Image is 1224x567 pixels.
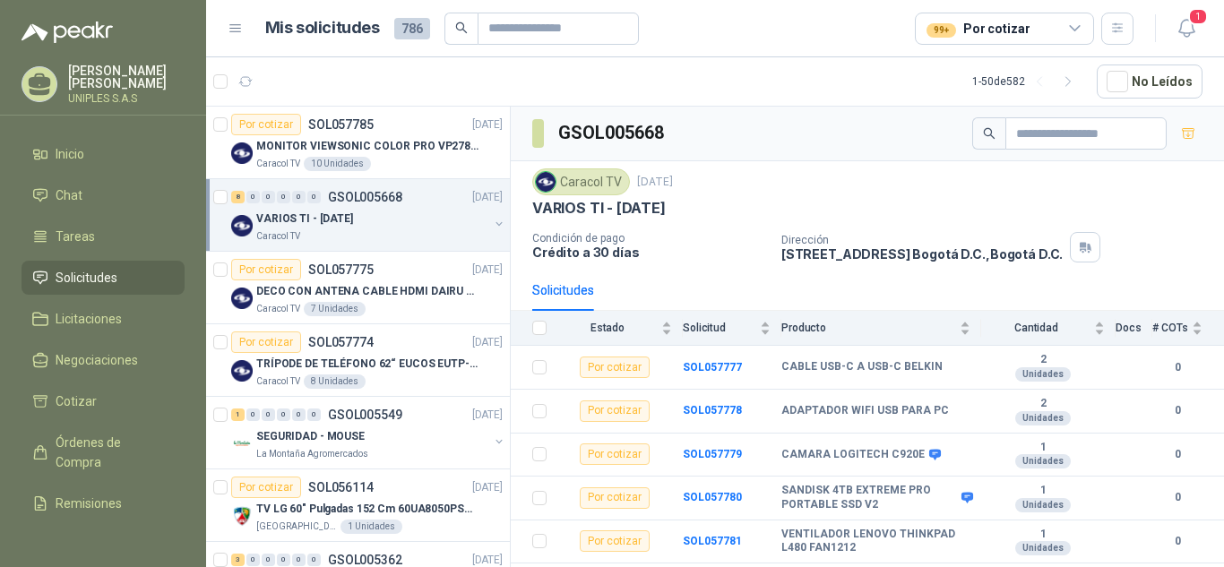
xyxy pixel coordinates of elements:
[256,302,300,316] p: Caracol TV
[292,408,306,421] div: 0
[308,263,374,276] p: SOL057775
[781,448,925,462] b: CAMARA LOGITECH C920E
[256,138,479,155] p: MONITOR VIEWSONIC COLOR PRO VP2786-4K
[22,425,185,479] a: Órdenes de Compra
[532,199,666,218] p: VARIOS TI - [DATE]
[308,481,374,494] p: SOL056114
[580,443,650,465] div: Por cotizar
[532,280,594,300] div: Solicitudes
[307,554,321,566] div: 0
[56,391,97,411] span: Cotizar
[981,353,1105,367] b: 2
[56,227,95,246] span: Tareas
[231,142,253,164] img: Company Logo
[256,428,365,445] p: SEGURIDAD - MOUSE
[1152,533,1202,550] b: 0
[231,191,245,203] div: 8
[206,252,510,324] a: Por cotizarSOL057775[DATE] Company LogoDECO CON ANTENA CABLE HDMI DAIRU DR90014Caracol TV7 Unidades
[781,528,970,555] b: VENTILADOR LENOVO THINKPAD L480 FAN1212
[472,334,503,351] p: [DATE]
[455,21,468,34] span: search
[56,350,138,370] span: Negociaciones
[304,157,371,171] div: 10 Unidades
[22,486,185,520] a: Remisiones
[781,311,981,346] th: Producto
[781,246,1063,262] p: [STREET_ADDRESS] Bogotá D.C. , Bogotá D.C.
[781,360,943,374] b: CABLE USB-C A USB-C BELKIN
[328,408,402,421] p: GSOL005549
[983,127,996,140] span: search
[781,484,957,511] b: SANDISK 4TB EXTREME PRO PORTABLE SSD V2
[1015,367,1071,382] div: Unidades
[1097,64,1202,99] button: No Leídos
[340,520,402,534] div: 1 Unidades
[256,210,353,228] p: VARIOS TI - [DATE]
[558,119,667,147] h3: GSOL005668
[1152,359,1202,376] b: 0
[781,322,956,334] span: Producto
[536,172,556,192] img: Company Logo
[231,114,301,135] div: Por cotizar
[68,93,185,104] p: UNIPLES S.A.S
[1152,311,1224,346] th: # COTs
[206,324,510,397] a: Por cotizarSOL057774[DATE] Company LogoTRÍPODE DE TELÉFONO 62“ EUCOS EUTP-010Caracol TV8 Unidades
[683,448,742,460] a: SOL057779
[256,501,479,518] p: TV LG 60" Pulgadas 152 Cm 60UA8050PSA 4K-UHD Smart TV con IA
[307,191,321,203] div: 0
[307,408,321,421] div: 0
[1152,446,1202,463] b: 0
[972,67,1082,96] div: 1 - 50 de 582
[683,404,742,417] a: SOL057778
[981,441,1105,455] b: 1
[557,322,658,334] span: Estado
[1170,13,1202,45] button: 1
[683,535,742,547] a: SOL057781
[206,107,510,179] a: Por cotizarSOL057785[DATE] Company LogoMONITOR VIEWSONIC COLOR PRO VP2786-4KCaracol TV10 Unidades
[981,311,1116,346] th: Cantidad
[22,384,185,418] a: Cotizar
[256,356,479,373] p: TRÍPODE DE TELÉFONO 62“ EUCOS EUTP-010
[683,311,781,346] th: Solicitud
[22,343,185,377] a: Negociaciones
[532,245,767,260] p: Crédito a 30 días
[265,15,380,41] h1: Mis solicitudes
[246,408,260,421] div: 0
[256,283,479,300] p: DECO CON ANTENA CABLE HDMI DAIRU DR90014
[231,505,253,527] img: Company Logo
[246,554,260,566] div: 0
[557,311,683,346] th: Estado
[1152,322,1188,334] span: # COTs
[231,186,506,244] a: 8 0 0 0 0 0 GSOL005668[DATE] Company LogoVARIOS TI - [DATE]Caracol TV
[231,408,245,421] div: 1
[56,144,84,164] span: Inicio
[256,520,337,534] p: [GEOGRAPHIC_DATA]
[292,554,306,566] div: 0
[256,374,300,389] p: Caracol TV
[262,554,275,566] div: 0
[580,530,650,552] div: Por cotizar
[472,479,503,496] p: [DATE]
[231,331,301,353] div: Por cotizar
[22,178,185,212] a: Chat
[246,191,260,203] div: 0
[22,219,185,253] a: Tareas
[56,268,117,288] span: Solicitudes
[206,469,510,542] a: Por cotizarSOL056114[DATE] Company LogoTV LG 60" Pulgadas 152 Cm 60UA8050PSA 4K-UHD Smart TV con ...
[56,433,168,472] span: Órdenes de Compra
[683,491,742,503] b: SOL057780
[231,215,253,236] img: Company Logo
[683,322,756,334] span: Solicitud
[532,168,630,195] div: Caracol TV
[981,322,1090,334] span: Cantidad
[277,191,290,203] div: 0
[927,23,956,38] div: 99+
[231,477,301,498] div: Por cotizar
[328,554,402,566] p: GSOL005362
[1015,411,1071,425] div: Unidades
[231,433,253,454] img: Company Logo
[256,447,368,461] p: La Montaña Agromercados
[256,229,300,244] p: Caracol TV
